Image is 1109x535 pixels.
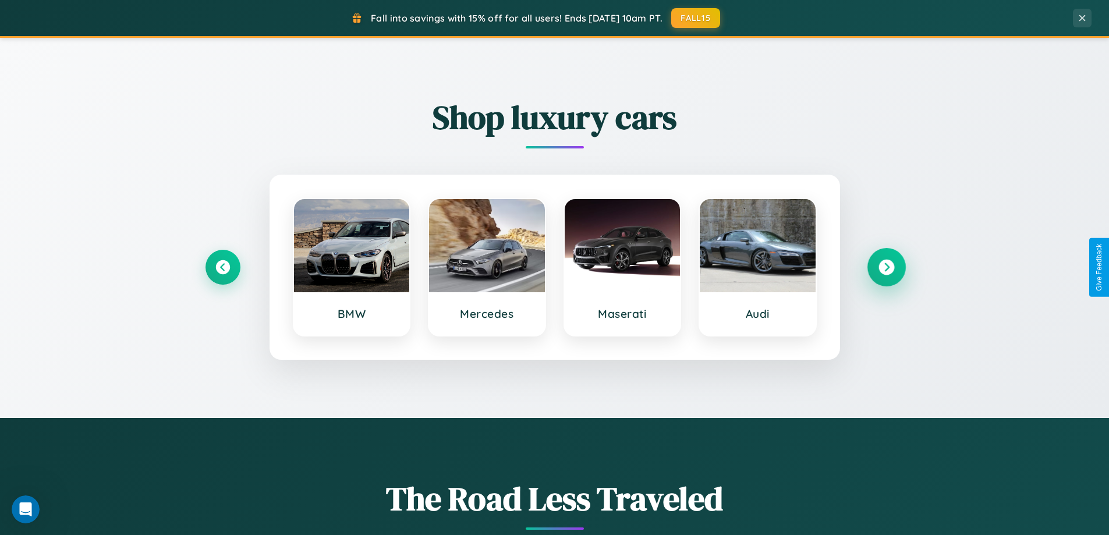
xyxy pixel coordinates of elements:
[576,307,669,321] h3: Maserati
[205,95,904,140] h2: Shop luxury cars
[711,307,804,321] h3: Audi
[306,307,398,321] h3: BMW
[12,495,40,523] iframe: Intercom live chat
[441,307,533,321] h3: Mercedes
[205,476,904,521] h1: The Road Less Traveled
[1095,244,1103,291] div: Give Feedback
[671,8,720,28] button: FALL15
[371,12,662,24] span: Fall into savings with 15% off for all users! Ends [DATE] 10am PT.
